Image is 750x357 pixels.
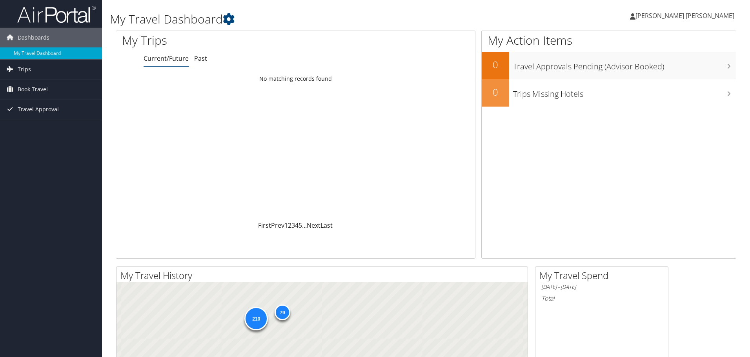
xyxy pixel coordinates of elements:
a: 4 [295,221,299,230]
a: 2 [288,221,291,230]
h2: 0 [482,58,509,71]
span: Book Travel [18,80,48,99]
a: Prev [271,221,284,230]
span: Trips [18,60,31,79]
h1: My Travel Dashboard [110,11,532,27]
a: Last [320,221,333,230]
img: airportal-logo.png [17,5,96,24]
h6: [DATE] - [DATE] [541,283,662,291]
span: … [302,221,307,230]
a: 0Travel Approvals Pending (Advisor Booked) [482,52,736,79]
h2: My Travel Spend [539,269,668,282]
a: Next [307,221,320,230]
span: [PERSON_NAME] [PERSON_NAME] [635,11,734,20]
a: 3 [291,221,295,230]
a: 5 [299,221,302,230]
td: No matching records found [116,72,475,86]
h2: My Travel History [120,269,528,282]
h1: My Action Items [482,32,736,49]
a: 0Trips Missing Hotels [482,79,736,107]
h6: Total [541,294,662,303]
a: First [258,221,271,230]
h1: My Trips [122,32,320,49]
div: 210 [244,307,268,330]
a: [PERSON_NAME] [PERSON_NAME] [630,4,742,27]
h3: Trips Missing Hotels [513,85,736,100]
span: Dashboards [18,28,49,47]
h3: Travel Approvals Pending (Advisor Booked) [513,57,736,72]
span: Travel Approval [18,100,59,119]
a: Past [194,54,207,63]
a: Current/Future [144,54,189,63]
a: 1 [284,221,288,230]
div: 79 [275,304,290,320]
h2: 0 [482,85,509,99]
